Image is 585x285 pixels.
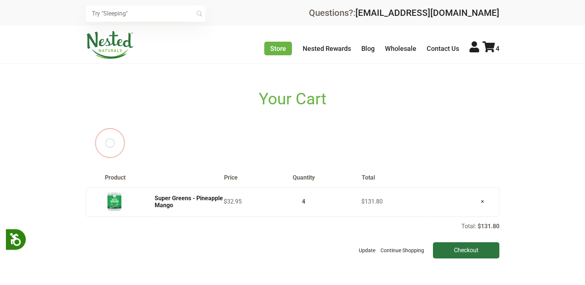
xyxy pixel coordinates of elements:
[309,8,499,17] div: Questions?:
[385,45,416,52] a: Wholesale
[105,191,124,212] img: Super Greens - Pineapple Mango - 30 Servings
[292,174,361,181] th: Quantity
[433,242,499,258] input: Checkout
[475,192,490,211] a: ×
[224,174,293,181] th: Price
[478,223,499,230] p: $131.80
[86,222,499,258] div: Total:
[264,42,292,55] a: Store
[303,45,351,52] a: Nested Rewards
[379,242,426,258] a: Continue Shopping
[357,242,377,258] button: Update
[86,174,224,181] th: Product
[86,31,134,59] img: Nested Naturals
[427,45,459,52] a: Contact Us
[361,198,383,205] span: $131.80
[496,45,499,52] span: 4
[155,195,223,208] a: Super Greens - Pineapple Mango
[224,198,242,205] span: $32.95
[361,174,430,181] th: Total
[355,8,499,18] a: [EMAIL_ADDRESS][DOMAIN_NAME]
[482,45,499,52] a: 4
[86,90,499,108] h1: Your Cart
[86,6,206,22] input: Try "Sleeping"
[86,119,134,167] img: loader_new.svg
[361,45,375,52] a: Blog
